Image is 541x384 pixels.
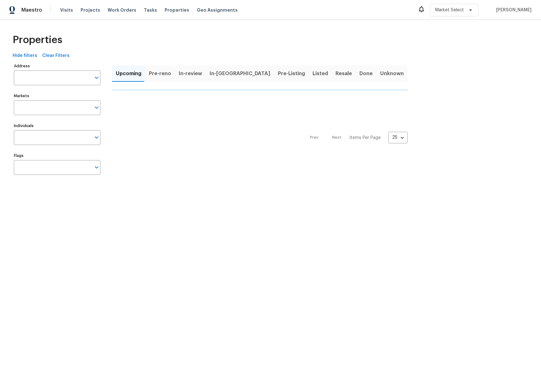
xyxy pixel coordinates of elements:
span: Unknown [380,69,404,78]
label: Address [14,64,100,68]
span: Visits [60,7,73,13]
button: Open [92,73,101,82]
p: Items Per Page [349,135,381,141]
label: Markets [14,94,100,98]
nav: Pagination Navigation [304,94,408,181]
span: Work Orders [108,7,136,13]
span: Pre-reno [149,69,171,78]
span: Properties [13,37,62,43]
span: Projects [81,7,100,13]
button: Clear Filters [40,50,72,62]
span: Maestro [21,7,42,13]
div: 25 [388,129,408,146]
label: Flags [14,154,100,158]
span: Clear Filters [42,52,70,60]
span: Hide filters [13,52,37,60]
span: [PERSON_NAME] [493,7,532,13]
button: Hide filters [10,50,40,62]
span: Listed [313,69,328,78]
button: Open [92,103,101,112]
button: Open [92,133,101,142]
span: Resale [335,69,352,78]
span: Upcoming [116,69,141,78]
span: Tasks [144,8,157,12]
span: In-review [179,69,202,78]
span: Pre-Listing [278,69,305,78]
span: Properties [165,7,189,13]
span: In-[GEOGRAPHIC_DATA] [210,69,270,78]
button: Open [92,163,101,172]
label: Individuals [14,124,100,128]
span: Geo Assignments [197,7,238,13]
span: Market Select [435,7,464,13]
span: Done [359,69,373,78]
